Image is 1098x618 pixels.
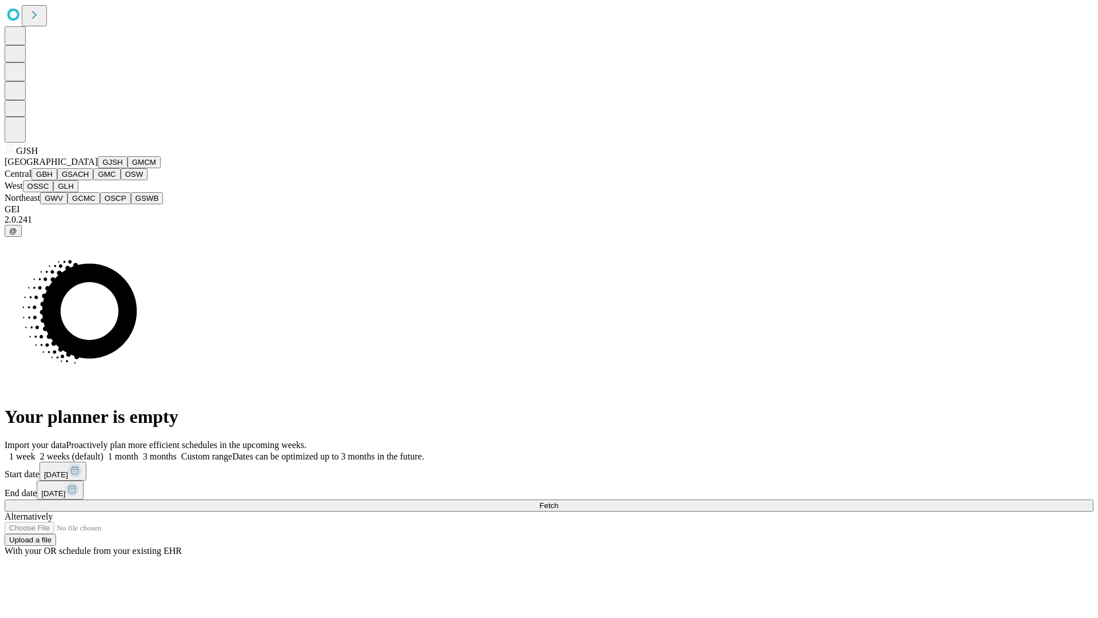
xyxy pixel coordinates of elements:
[5,406,1093,427] h1: Your planner is empty
[100,192,131,204] button: OSCP
[9,227,17,235] span: @
[37,481,83,500] button: [DATE]
[39,462,86,481] button: [DATE]
[539,501,558,510] span: Fetch
[143,451,177,461] span: 3 months
[5,546,182,556] span: With your OR schedule from your existing EHR
[5,193,40,203] span: Northeast
[44,470,68,479] span: [DATE]
[5,181,23,191] span: West
[232,451,424,461] span: Dates can be optimized up to 3 months in the future.
[41,489,65,498] span: [DATE]
[23,180,54,192] button: OSSC
[57,168,93,180] button: GSACH
[93,168,120,180] button: GMC
[5,512,53,521] span: Alternatively
[5,462,1093,481] div: Start date
[40,451,104,461] span: 2 weeks (default)
[131,192,164,204] button: GSWB
[9,451,35,461] span: 1 week
[5,440,66,450] span: Import your data
[5,204,1093,215] div: GEI
[5,215,1093,225] div: 2.0.241
[108,451,138,461] span: 1 month
[121,168,148,180] button: OSW
[40,192,67,204] button: GWV
[5,481,1093,500] div: End date
[5,169,31,179] span: Central
[128,156,161,168] button: GMCM
[66,440,307,450] span: Proactively plan more efficient schedules in the upcoming weeks.
[16,146,38,156] span: GJSH
[5,534,56,546] button: Upload a file
[98,156,128,168] button: GJSH
[5,225,22,237] button: @
[5,500,1093,512] button: Fetch
[53,180,78,192] button: GLH
[31,168,57,180] button: GBH
[181,451,232,461] span: Custom range
[5,157,98,167] span: [GEOGRAPHIC_DATA]
[67,192,100,204] button: GCMC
